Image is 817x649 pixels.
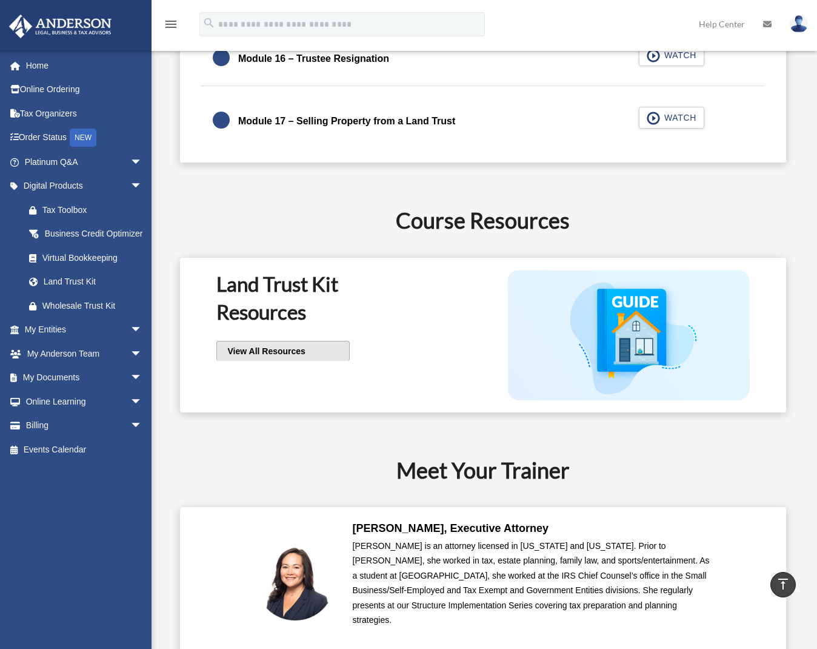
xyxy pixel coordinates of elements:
[8,318,161,342] a: My Entitiesarrow_drop_down
[238,50,389,67] div: Module 16 – Trustee Resignation
[8,389,161,414] a: Online Learningarrow_drop_down
[8,150,161,174] a: Platinum Q&Aarrow_drop_down
[42,274,139,289] div: Land Trust Kit
[8,53,161,78] a: Home
[213,107,753,136] a: Module 17 – Selling Property from a Land Trust WATCH
[639,107,704,129] button: WATCH
[130,150,155,175] span: arrow_drop_down
[639,44,704,66] button: WATCH
[164,21,178,32] a: menu
[17,222,161,246] a: Business Credit Optimizer
[70,129,96,147] div: NEW
[216,341,350,361] a: View All Resources
[353,539,716,628] p: [PERSON_NAME] is an attorney licensed in [US_STATE] and [US_STATE]. Prior to [PERSON_NAME], she w...
[8,341,161,366] a: My Anderson Teamarrow_drop_down
[171,205,795,235] h2: Course Resources
[17,270,155,294] a: Land Trust Kit
[8,174,161,198] a: Digital Productsarrow_drop_down
[42,226,145,241] div: Business Credit Optimizer
[770,572,796,597] a: vertical_align_top
[8,101,161,126] a: Tax Organizers
[202,16,216,30] i: search
[17,294,161,318] a: Wholesale Trust Kit
[213,44,753,73] a: Module 16 – Trustee Resignation WATCH
[130,341,155,366] span: arrow_drop_down
[776,577,790,591] i: vertical_align_top
[130,174,155,199] span: arrow_drop_down
[8,126,161,150] a: Order StatusNEW
[8,78,161,102] a: Online Ordering
[130,389,155,414] span: arrow_drop_down
[130,414,155,439] span: arrow_drop_down
[8,414,161,438] a: Billingarrow_drop_down
[42,203,145,218] div: Tax Toolbox
[171,455,795,485] h2: Meet Your Trainer
[238,113,455,130] div: Module 17 – Selling Property from a Land Trust
[42,298,145,314] div: Wholesale Trust Kit
[224,345,305,357] span: View All Resources
[256,542,335,620] img: Amanda-Wylanda.png
[164,17,178,32] i: menu
[8,366,161,390] a: My Documentsarrow_drop_down
[42,251,145,266] div: Virtual Bookkeeping
[8,437,161,462] a: Events Calendar
[17,246,161,270] a: Virtual Bookkeeping
[661,49,696,61] span: WATCH
[216,270,459,326] h1: Land Trust Kit Resources
[661,112,696,124] span: WATCH
[17,198,161,222] a: Tax Toolbox
[130,318,155,343] span: arrow_drop_down
[353,522,549,534] b: [PERSON_NAME], Executive Attorney
[790,15,808,33] img: User Pic
[130,366,155,391] span: arrow_drop_down
[5,15,115,38] img: Anderson Advisors Platinum Portal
